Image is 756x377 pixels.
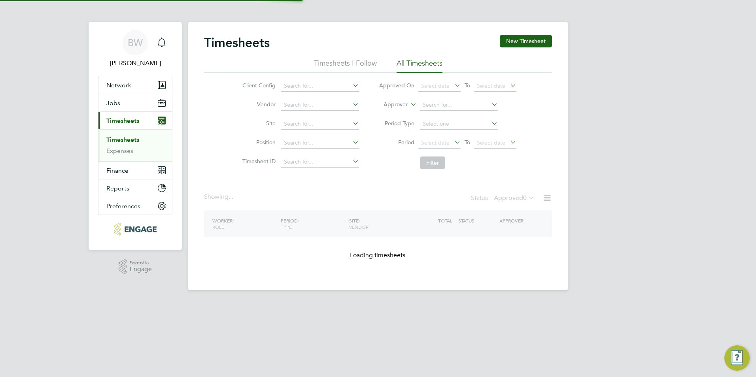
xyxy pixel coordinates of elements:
[98,162,172,179] button: Finance
[281,138,359,149] input: Search for...
[204,35,270,51] h2: Timesheets
[106,81,131,89] span: Network
[372,101,408,109] label: Approver
[106,117,139,124] span: Timesheets
[204,193,235,201] div: Showing
[724,345,750,371] button: Engage Resource Center
[229,193,233,201] span: ...
[106,99,120,107] span: Jobs
[106,136,139,143] a: Timesheets
[420,156,445,169] button: Filter
[379,120,414,127] label: Period Type
[106,167,129,174] span: Finance
[98,94,172,111] button: Jobs
[106,202,140,210] span: Preferences
[98,223,172,236] a: Go to home page
[98,112,172,129] button: Timesheets
[421,82,450,89] span: Select date
[98,129,172,161] div: Timesheets
[240,82,276,89] label: Client Config
[471,193,536,204] div: Status
[98,179,172,197] button: Reports
[281,156,359,168] input: Search for...
[98,197,172,215] button: Preferences
[240,139,276,146] label: Position
[397,58,442,73] li: All Timesheets
[477,82,505,89] span: Select date
[128,38,143,48] span: BW
[106,185,129,192] span: Reports
[240,101,276,108] label: Vendor
[114,223,156,236] img: carbonrecruitment-logo-retina.png
[462,80,472,90] span: To
[130,259,152,266] span: Powered by
[130,266,152,273] span: Engage
[420,119,498,130] input: Select one
[281,119,359,130] input: Search for...
[98,58,172,68] span: Beth Wright
[89,22,182,250] nav: Main navigation
[379,82,414,89] label: Approved On
[379,139,414,146] label: Period
[119,259,152,274] a: Powered byEngage
[421,139,450,146] span: Select date
[281,100,359,111] input: Search for...
[106,147,133,155] a: Expenses
[98,30,172,68] a: BW[PERSON_NAME]
[462,137,472,147] span: To
[240,120,276,127] label: Site
[500,35,552,47] button: New Timesheet
[98,76,172,94] button: Network
[281,81,359,92] input: Search for...
[314,58,377,73] li: Timesheets I Follow
[523,194,527,202] span: 0
[420,100,498,111] input: Search for...
[240,158,276,165] label: Timesheet ID
[494,194,535,202] label: Approved
[477,139,505,146] span: Select date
